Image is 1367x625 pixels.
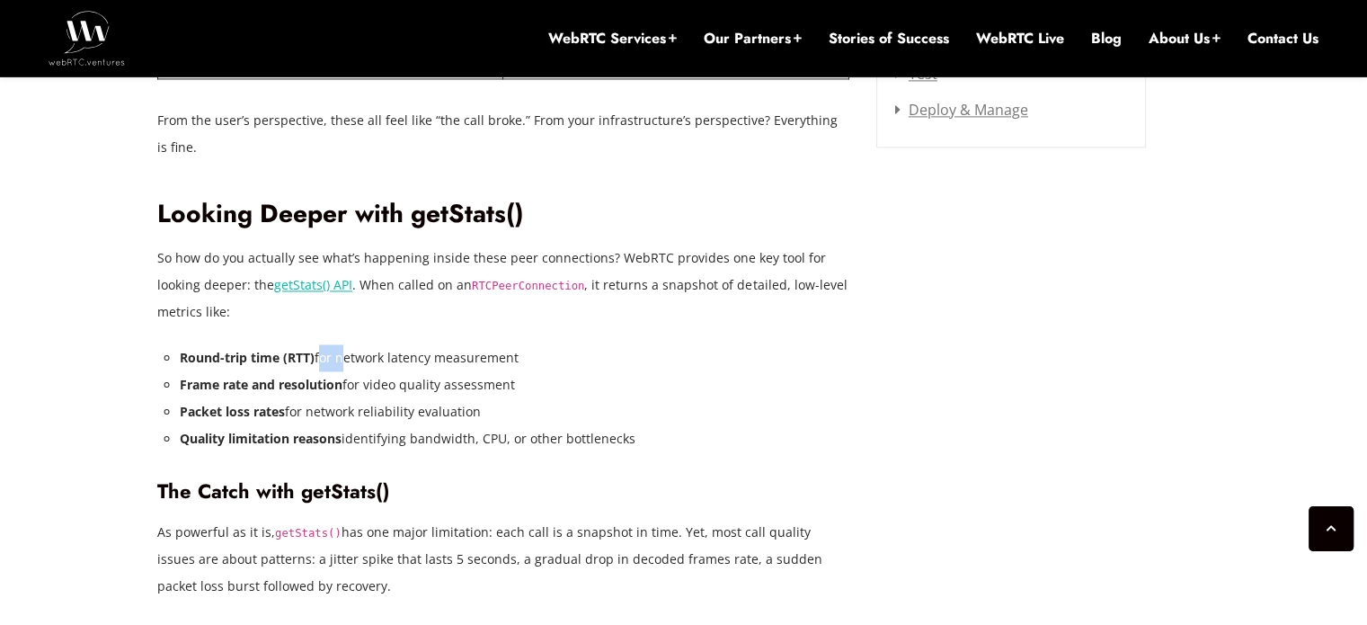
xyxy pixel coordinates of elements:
a: Our Partners [704,29,802,49]
li: for network reliability evaluation [180,398,849,425]
code: RTCPeerConnection [472,280,584,292]
a: Test [895,64,937,84]
li: identifying bandwidth, CPU, or other bottlenecks [180,425,849,452]
a: WebRTC Services [548,29,677,49]
a: Blog [1091,29,1122,49]
a: Deploy & Manage [895,100,1028,120]
strong: Frame rate and resolution [180,376,342,393]
h2: Looking Deeper with getStats() [157,199,849,230]
strong: Round-trip time (RTT) [180,349,315,366]
a: About Us [1149,29,1221,49]
p: From the user’s perspective, these all feel like “the call broke.” From your infrastructure’s per... [157,107,849,161]
strong: Packet loss rates [180,403,285,420]
strong: Quality limitation reasons [180,430,342,447]
a: getStats() API [274,276,352,293]
h3: The Catch with getStats() [157,479,849,504]
a: Stories of Success [829,29,949,49]
li: for video quality assessment [180,371,849,398]
p: As powerful as it is, has one major limitation: each call is a snapshot in time. Yet, most call q... [157,519,849,600]
a: Contact Us [1247,29,1318,49]
li: for network latency measurement [180,344,849,371]
a: WebRTC Live [976,29,1064,49]
code: getStats() [275,527,342,540]
p: So how do you actually see what’s happening inside these peer connections? WebRTC provides one ke... [157,245,849,326]
img: WebRTC.ventures [49,11,125,65]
